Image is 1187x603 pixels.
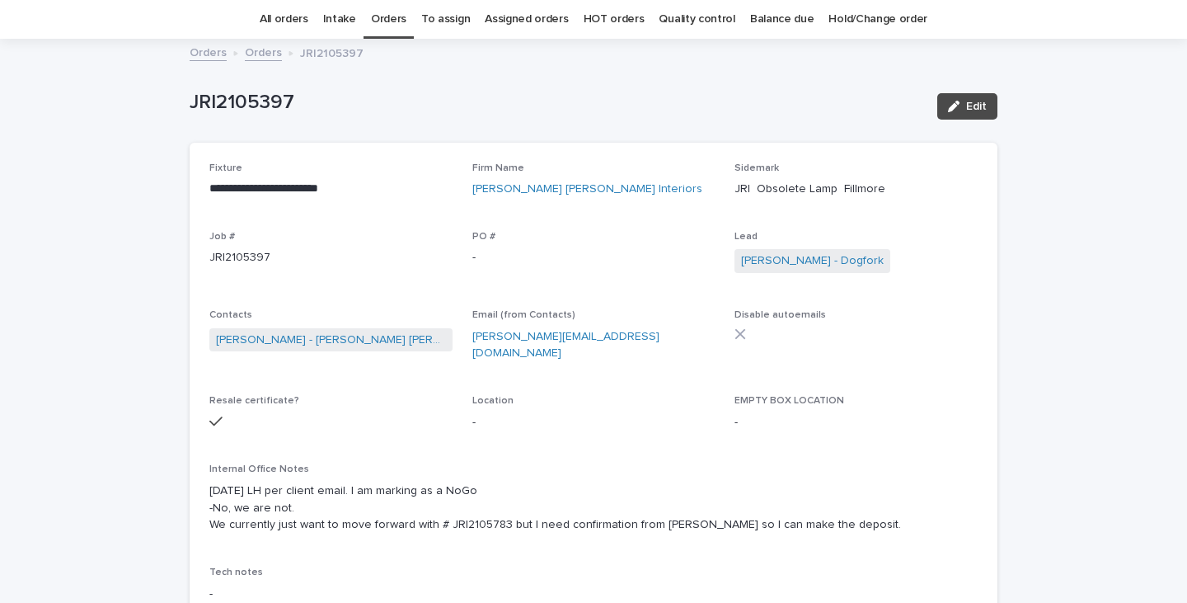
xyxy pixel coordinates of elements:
[190,91,924,115] p: JRI2105397
[734,310,826,320] span: Disable autoemails
[209,483,978,534] p: [DATE] LH per client email. I am marking as a NoGo -No, we are not. We currently just want to mov...
[734,163,779,173] span: Sidemark
[209,568,263,577] span: Tech notes
[209,310,252,320] span: Contacts
[734,181,978,198] p: JRI Obsolete Lamp Fillmore
[472,249,715,266] p: -
[734,396,844,406] span: EMPTY BOX LOCATION
[472,232,495,242] span: PO #
[190,42,227,61] a: Orders
[741,252,884,270] a: [PERSON_NAME] - Dogfork
[209,232,235,242] span: Job #
[734,414,978,431] p: -
[472,414,715,431] p: -
[472,396,514,406] span: Location
[937,93,997,120] button: Edit
[209,163,242,173] span: Fixture
[734,232,758,242] span: Lead
[209,464,309,474] span: Internal Office Notes
[209,396,299,406] span: Resale certificate?
[300,43,364,61] p: JRI2105397
[472,181,702,198] a: [PERSON_NAME] [PERSON_NAME] Interiors
[209,249,453,266] p: JRI2105397
[216,332,446,349] a: [PERSON_NAME] - [PERSON_NAME] [PERSON_NAME] Interiors
[472,310,575,320] span: Email (from Contacts)
[966,101,987,112] span: Edit
[472,331,659,360] a: [PERSON_NAME][EMAIL_ADDRESS][DOMAIN_NAME]
[472,163,524,173] span: Firm Name
[209,586,978,603] p: -
[245,42,282,61] a: Orders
